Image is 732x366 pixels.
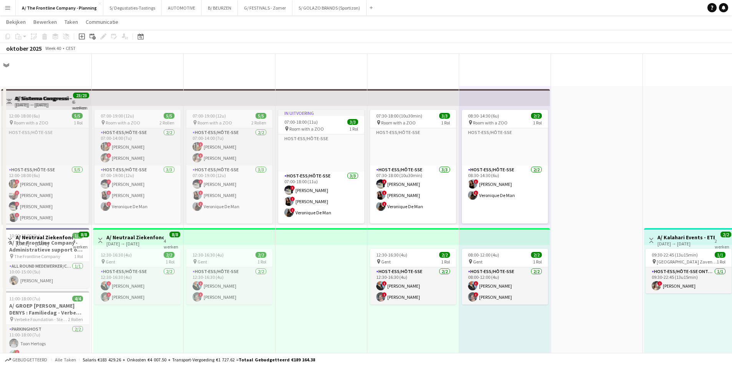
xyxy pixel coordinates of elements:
[256,252,266,258] span: 2/2
[95,267,181,305] app-card-role: Host-ess/Hôte-sse2/212:30-16:30 (4u)![PERSON_NAME]![PERSON_NAME]
[239,357,315,363] span: Totaal gebudgetteerd €189 164.38
[198,281,203,286] span: !
[292,0,367,15] button: S/ GOLAZO BRANDS (Sportizon)
[646,249,732,293] app-job-card: 09:30-22:45 (13u15min)1/1 [GEOGRAPHIC_DATA] Zaventem1 RolHost-ess/Hôte-sse Onthaal-Accueill1/109:...
[106,292,111,297] span: !
[657,234,715,241] h3: A/ Kalahari Events - ETEX - international event - [GEOGRAPHIC_DATA] Pick-up (05+06/10)
[3,302,89,316] h3: A/ GROEP [PERSON_NAME] DENYS : Familiedag - Verbeke Foundation Stekene
[3,228,89,288] div: 10:00-15:00 (5u)1/1A/ The Frontline Company - Administratieve support op TFC Kantoor The Frontlin...
[169,232,180,237] span: 8/8
[3,166,89,236] app-card-role: Host-ess/Hôte-sse5/512:00-18:00 (6u)![PERSON_NAME]![PERSON_NAME]![PERSON_NAME]![PERSON_NAME]
[103,0,162,15] button: S/ Degustaties-Tastings
[14,316,68,322] span: Verbeke Foundation - Stekene
[382,179,387,184] span: !
[657,281,662,286] span: !
[14,120,48,126] span: Room with a ZOO
[166,259,174,265] span: 1 Rol
[186,249,272,305] div: 12:30-16:30 (4u)2/2 Gent1 RolHost-ess/Hôte-sse2/212:30-16:30 (4u)![PERSON_NAME]![PERSON_NAME]
[186,110,272,224] app-job-card: 07:00-19:00 (12u)5/5 Room with a ZOO2 RollenHost-ess/Hôte-sse2/207:00-14:00 (7u)![PERSON_NAME]![P...
[83,357,315,363] div: Salaris €183 429.26 + Onkosten €4 007.50 + Transport-vergoeding €1 727.62 =
[251,120,266,126] span: 2 Rollen
[462,110,548,224] app-job-card: 08:30-14:30 (6u)2/2 Room with a ZOO1 RolHost-ess/Hôte-sseHost-ess/Hôte-sse2/208:30-14:30 (6u)![PE...
[106,234,164,241] h3: A/ Neutraal Ziekenfonds Vlaanderen (NZVL) - [GEOGRAPHIC_DATA] - 29-30/09+02-03/10
[74,120,83,126] span: 1 Rol
[15,213,19,217] span: !
[3,128,89,166] app-card-role-placeholder: Host-ess/Hôte-sse
[462,267,548,305] app-card-role: Host-ess/Hôte-sse2/208:00-12:00 (4u)![PERSON_NAME]![PERSON_NAME]
[284,119,318,125] span: 07:00-18:00 (11u)
[186,267,272,305] app-card-role: Host-ess/Hôte-sse2/212:30-16:30 (4u)![PERSON_NAME]![PERSON_NAME]
[381,259,391,265] span: Gent
[370,249,456,305] app-job-card: 12:30-16:30 (4u)2/2 Gent1 RolHost-ess/Hôte-sse2/212:30-16:30 (4u)![PERSON_NAME]![PERSON_NAME]
[4,356,48,364] button: Gebudgetteerd
[16,0,103,15] button: A/ The Frontline Company - Planning
[349,126,358,132] span: 1 Rol
[278,134,364,172] app-card-role-placeholder: Host-ess/Hôte-sse
[65,18,78,25] span: Taken
[86,18,118,25] span: Communicatie
[16,102,73,108] div: [DATE] → [DATE]
[370,110,456,224] app-job-card: 07:30-18:00 (10u30min)3/3 Room with a ZOO1 RolHost-ess/Hôte-sseHost-ess/Hôte-sse3/307:30-18:00 (1...
[106,153,111,158] span: !
[290,208,295,212] span: !
[61,17,81,27] a: Taken
[256,113,266,119] span: 5/5
[72,296,83,301] span: 4/4
[3,262,89,288] app-card-role: All Round medewerker/collaborateur1/110:00-15:00 (5u)[PERSON_NAME]
[12,357,47,363] span: Gebudgetteerd
[198,259,207,265] span: Gent
[657,259,717,265] span: [GEOGRAPHIC_DATA] Zaventem
[382,202,387,206] span: !
[106,202,111,206] span: !
[16,241,73,247] div: [DATE] → [DATE]
[238,0,292,15] button: G/ FESTIVALS - Zomer
[382,190,387,195] span: !
[198,202,203,206] span: !
[74,253,83,259] span: 1 Rol
[347,119,358,125] span: 3/3
[441,259,450,265] span: 1 Rol
[95,166,181,236] app-card-role: Host-ess/Hôte-sse3/307:00-19:00 (12u)![PERSON_NAME]![PERSON_NAME]!Veronique De Man
[533,259,542,265] span: 1 Rol
[198,153,203,158] span: !
[15,179,19,184] span: !
[55,357,76,363] span: Alle taken
[657,241,715,247] div: [DATE] → [DATE]
[441,120,450,126] span: 1 Rol
[73,98,89,111] div: 6 werken
[186,128,272,166] app-card-role: Host-ess/Hôte-sse2/207:00-14:00 (7u)![PERSON_NAME]![PERSON_NAME]
[3,325,89,362] app-card-role: Parkinghost2/211:00-18:00 (7u)Toon Hertogs![PERSON_NAME]
[289,126,324,132] span: Room with a ZOO
[370,128,456,166] app-card-role-placeholder: Host-ess/Hôte-sse
[16,234,73,241] h3: A/ Neutraal Ziekenfonds Vlaanderen (NZVL) - [GEOGRAPHIC_DATA] - 29-30/09+02-03/10
[468,252,499,258] span: 08:00-12:00 (4u)
[68,316,83,322] span: 2 Rollen
[43,45,63,51] span: Week 40
[3,110,89,224] app-job-card: 12:00-18:00 (6u)5/5 Room with a ZOO1 RolHost-ess/Hôte-sseHost-ess/Hôte-sse5/512:00-18:00 (6u)![PE...
[652,252,698,258] span: 09:30-22:45 (13u15min)
[198,142,203,147] span: !
[474,281,478,286] span: !
[78,232,89,237] span: 8/8
[162,0,202,15] button: AUTOMOTIVE
[193,113,226,119] span: 07:00-19:00 (12u)
[474,292,478,297] span: !
[376,252,407,258] span: 12:30-16:30 (4u)
[439,252,450,258] span: 2/2
[95,128,181,166] app-card-role: Host-ess/Hôte-sse2/207:00-14:00 (7u)![PERSON_NAME]![PERSON_NAME]
[164,252,174,258] span: 2/2
[202,0,238,15] button: B/ BEURZEN
[66,45,76,51] div: CEST
[474,179,478,184] span: !
[14,253,60,259] span: The Frontline Company
[370,267,456,305] app-card-role: Host-ess/Hôte-sse2/212:30-16:30 (4u)![PERSON_NAME]![PERSON_NAME]
[74,93,89,98] span: 23/23
[106,241,164,247] div: [DATE] → [DATE]
[278,110,364,224] div: In uitvoering07:00-18:00 (11u)3/3 Room with a ZOO1 RolHost-ess/Hôte-sseHost-ess/Hôte-sse3/307:00-...
[15,190,19,195] span: !
[95,249,181,305] div: 12:30-16:30 (4u)2/2 Gent1 RolHost-ess/Hôte-sse2/212:30-16:30 (4u)![PERSON_NAME]![PERSON_NAME]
